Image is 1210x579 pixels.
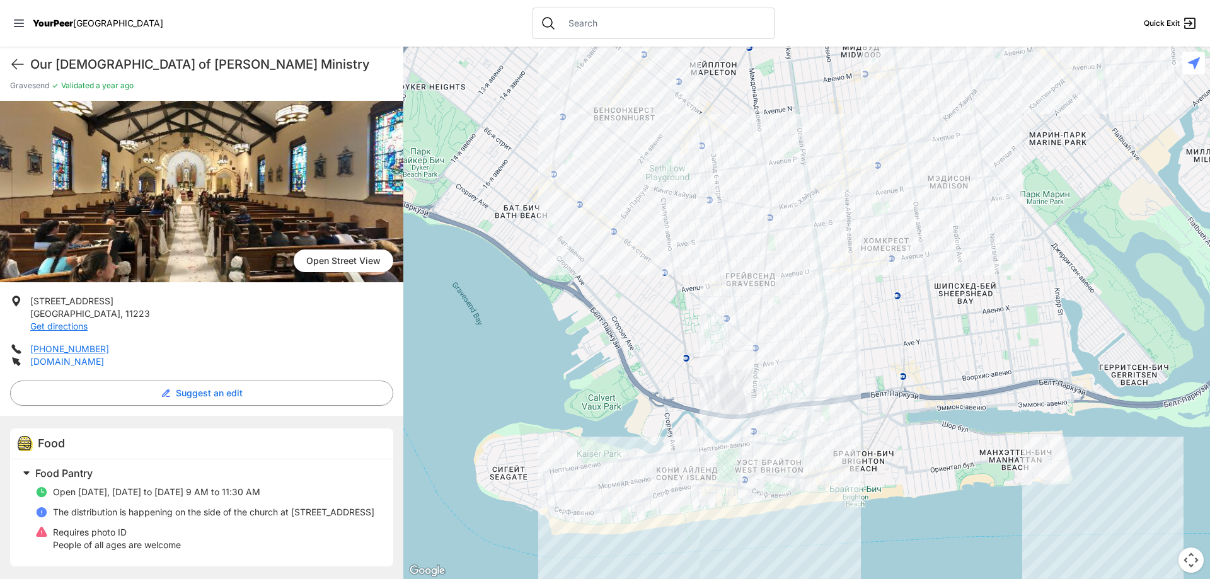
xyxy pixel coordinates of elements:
a: Открыть эту область в Google Картах (в новом окне) [406,563,448,579]
span: Open [DATE], [DATE] to [DATE] 9 AM to 11:30 AM [53,486,260,497]
span: Food [38,437,65,450]
span: Food Pantry [35,467,93,479]
a: Quick Exit [1144,16,1197,31]
a: Get directions [30,321,88,331]
h1: Our [DEMOGRAPHIC_DATA] of [PERSON_NAME] Ministry [30,55,393,73]
a: Open Street View [294,249,393,272]
a: [PHONE_NUMBER] [30,343,109,354]
span: , [120,308,123,319]
a: [DOMAIN_NAME] [30,356,104,367]
span: Quick Exit [1144,18,1180,28]
a: YourPeer[GEOGRAPHIC_DATA] [33,20,163,27]
span: [GEOGRAPHIC_DATA] [73,18,163,28]
span: YourPeer [33,18,73,28]
span: 11223 [125,308,150,319]
span: [STREET_ADDRESS] [30,295,113,306]
img: Google [406,563,448,579]
p: The distribution is happening on the side of the church at [STREET_ADDRESS] [53,506,374,519]
span: Validated [61,81,94,90]
span: [GEOGRAPHIC_DATA] [30,308,120,319]
button: Управление камерой на карте [1178,547,1204,573]
span: ✓ [52,81,59,91]
span: Gravesend [10,81,49,91]
input: Search [561,17,766,30]
button: Suggest an edit [10,381,393,406]
span: a year ago [94,81,134,90]
span: People of all ages are welcome [53,539,181,550]
span: Suggest an edit [176,387,243,399]
p: Requires photo ID [53,526,181,539]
